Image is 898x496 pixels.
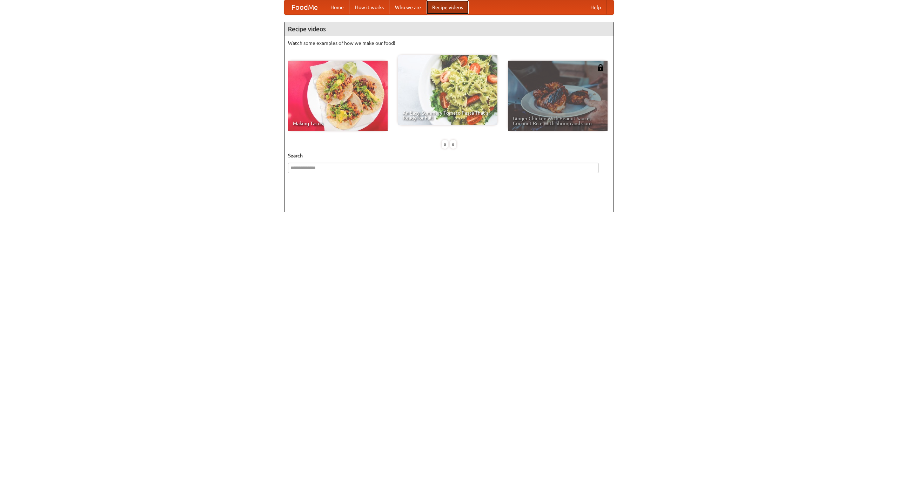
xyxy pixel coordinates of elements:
a: How it works [349,0,389,14]
a: FoodMe [284,0,325,14]
div: » [450,140,456,149]
a: Making Tacos [288,61,388,131]
a: Recipe videos [427,0,469,14]
h5: Search [288,152,610,159]
div: « [442,140,448,149]
a: Help [585,0,607,14]
span: Making Tacos [293,121,383,126]
a: An Easy, Summery Tomato Pasta That's Ready for Fall [398,55,497,125]
h4: Recipe videos [284,22,614,36]
a: Home [325,0,349,14]
img: 483408.png [597,64,604,71]
p: Watch some examples of how we make our food! [288,40,610,47]
a: Who we are [389,0,427,14]
span: An Easy, Summery Tomato Pasta That's Ready for Fall [403,110,492,120]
